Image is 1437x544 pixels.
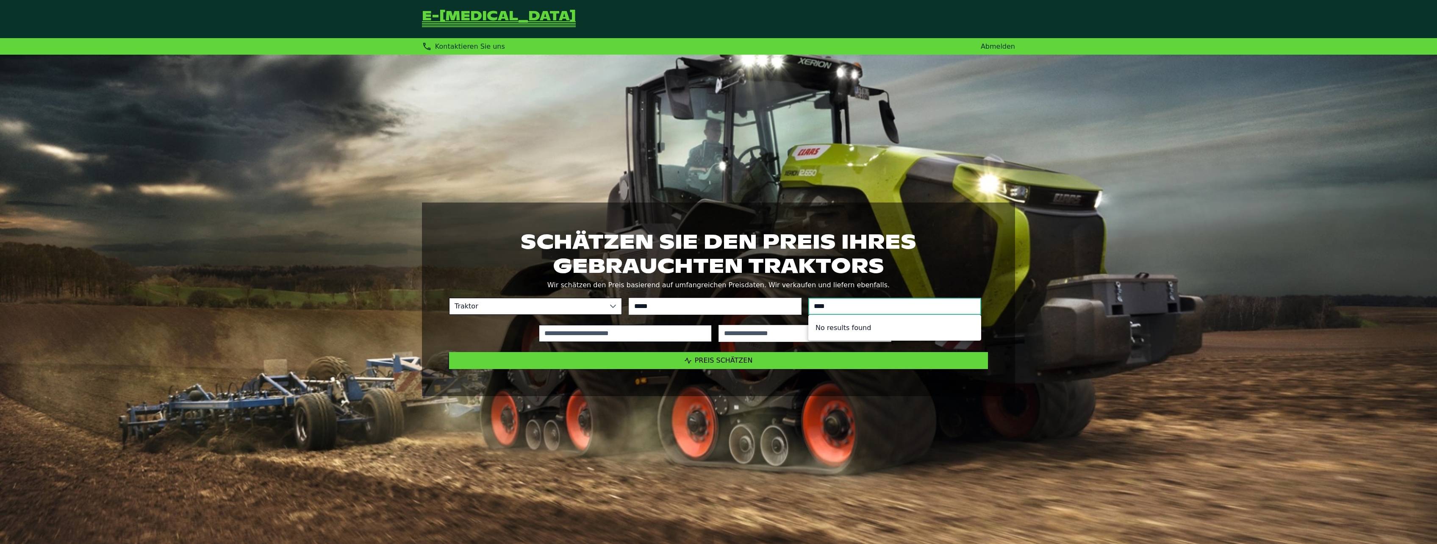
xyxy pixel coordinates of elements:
span: Preis schätzen [695,356,753,364]
h1: Schätzen Sie den Preis Ihres gebrauchten Traktors [449,230,988,277]
a: Abmelden [981,42,1015,50]
button: Preis schätzen [449,352,988,369]
span: Traktor [449,298,605,314]
div: Kontaktieren Sie uns [422,42,505,51]
ul: Option List [809,315,981,340]
a: Zurück zur Startseite [422,10,576,28]
li: No results found [809,319,981,337]
p: Wir schätzen den Preis basierend auf umfangreichen Preisdaten. Wir verkaufen und liefern ebenfalls. [449,279,988,291]
span: Kontaktieren Sie uns [435,42,505,50]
